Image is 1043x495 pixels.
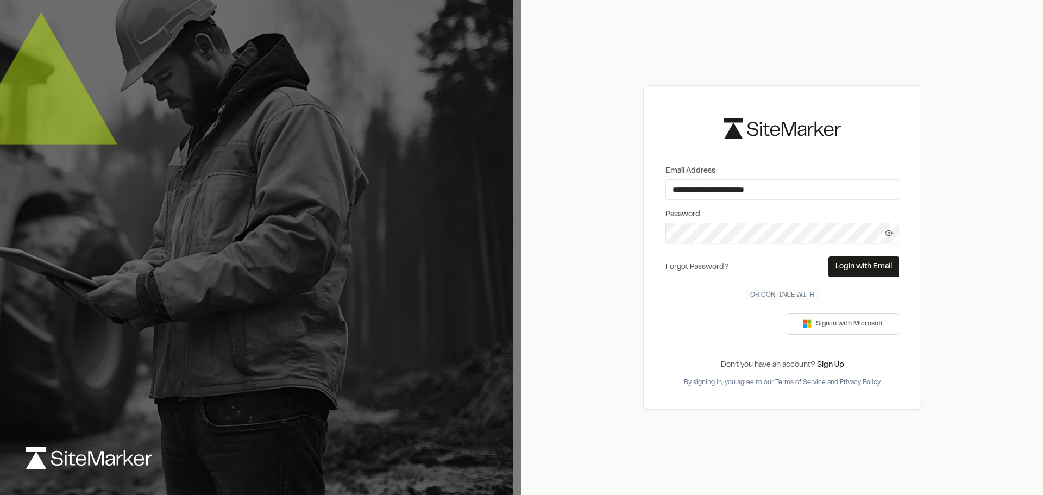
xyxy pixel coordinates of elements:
[26,447,152,469] img: logo-white-rebrand.svg
[828,256,899,277] button: Login with Email
[724,118,841,139] img: logo-black-rebrand.svg
[665,165,899,177] label: Email Address
[665,264,729,271] a: Forgot Password?
[660,312,770,336] iframe: Sign in with Google Button
[840,378,881,387] button: Privacy Policy
[665,359,899,371] div: Don’t you have an account?
[787,313,899,335] button: Sign in with Microsoft
[665,209,899,221] label: Password
[817,362,844,368] a: Sign Up
[746,290,819,300] span: Or continue with
[665,378,899,387] div: By signing in, you agree to our and
[775,378,826,387] button: Terms of Service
